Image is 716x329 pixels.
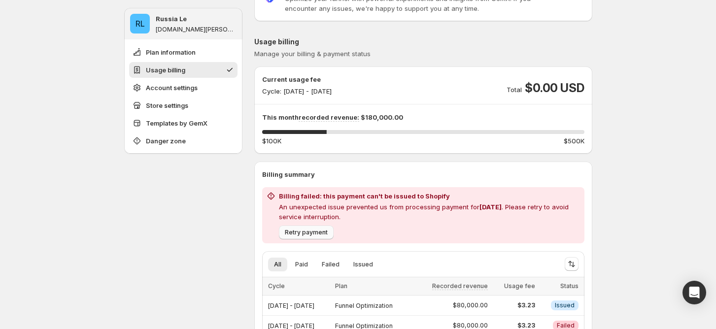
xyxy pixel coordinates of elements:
[268,282,285,290] span: Cycle
[299,113,359,122] span: recorded revenue:
[560,282,579,290] span: Status
[129,44,238,60] button: Plan information
[507,85,522,95] p: Total
[156,14,187,24] p: Russia Le
[262,112,584,122] p: This month $180,000.00
[146,83,198,93] span: Account settings
[279,202,580,222] p: An unexpected issue prevented us from processing payment for . Please retry to avoid service inte...
[156,26,237,33] p: [DOMAIN_NAME][PERSON_NAME]
[295,261,308,268] span: Paid
[322,261,340,268] span: Failed
[146,47,196,57] span: Plan information
[146,136,186,146] span: Danger zone
[525,80,584,96] span: $0.00 USD
[279,226,334,239] button: Retry payment
[479,203,502,211] span: [DATE]
[146,100,188,110] span: Store settings
[254,37,592,47] p: Usage billing
[565,257,579,271] button: Sort the results
[129,62,238,78] button: Usage billing
[285,229,328,236] span: Retry payment
[262,169,584,179] p: Billing summary
[564,136,584,146] span: $500K
[146,118,207,128] span: Templates by GemX
[129,133,238,149] button: Danger zone
[129,80,238,96] button: Account settings
[432,282,488,290] span: Recorded revenue
[146,65,185,75] span: Usage billing
[279,191,580,201] h2: Billing failed: this payment can't be issued to Shopify
[262,136,281,146] span: $100K
[262,74,332,84] p: Current usage fee
[268,302,314,309] span: [DATE] - [DATE]
[494,301,535,309] span: $3.23
[129,115,238,131] button: Templates by GemX
[555,301,575,309] span: Issued
[335,282,347,290] span: Plan
[254,50,371,58] span: Manage your billing & payment status
[682,281,706,304] div: Open Intercom Messenger
[129,98,238,113] button: Store settings
[274,261,281,268] span: All
[262,86,332,96] p: Cycle: [DATE] - [DATE]
[353,261,373,268] span: Issued
[453,301,488,309] span: $80,000.00
[135,19,144,29] text: RL
[504,282,535,290] span: Usage fee
[335,302,393,309] span: Funnel Optimization
[130,14,150,33] span: Russia Le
